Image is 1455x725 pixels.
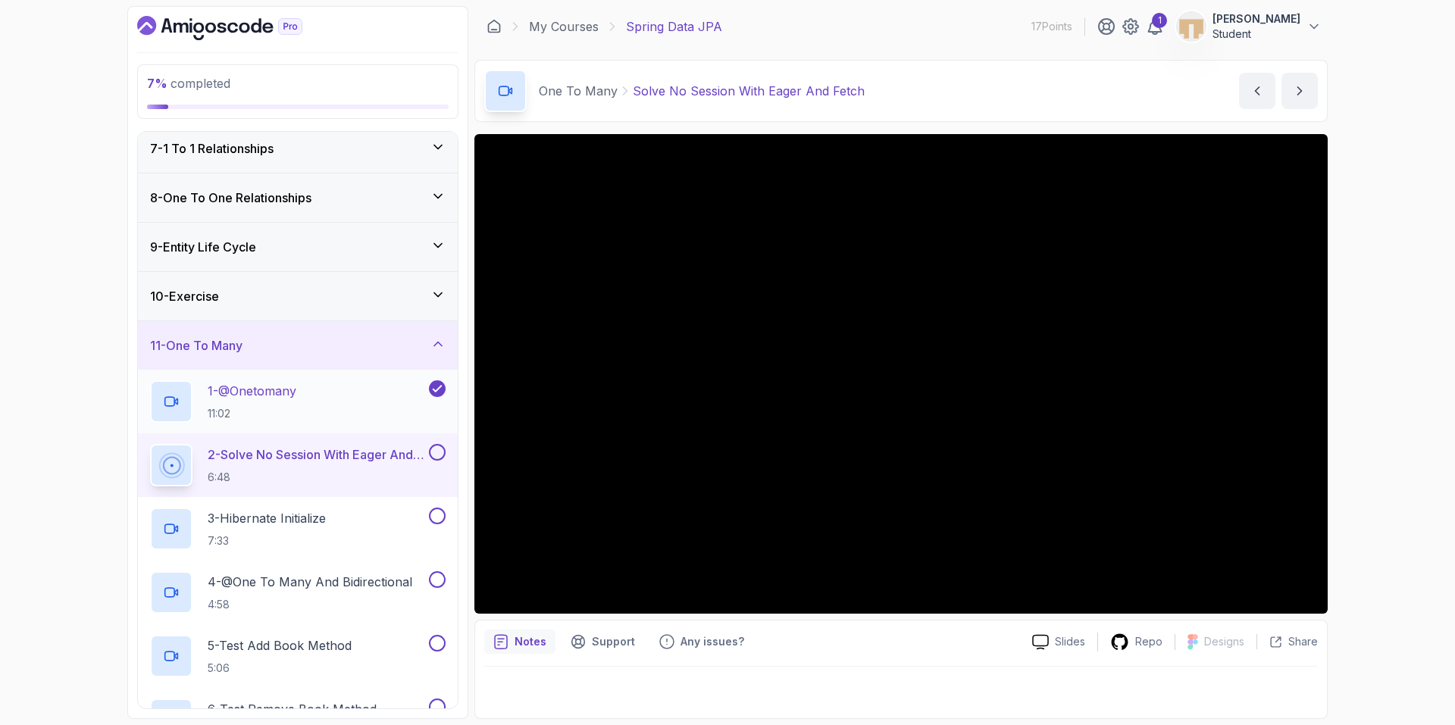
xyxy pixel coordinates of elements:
[487,19,502,34] a: Dashboard
[208,533,326,548] p: 7:33
[150,287,219,305] h3: 10 - Exercise
[515,634,546,649] p: Notes
[150,189,311,207] h3: 8 - One To One Relationships
[1204,634,1244,649] p: Designs
[138,223,458,271] button: 9-Entity Life Cycle
[147,76,167,91] span: 7 %
[474,134,1328,614] iframe: 2 - Solve No Session with Eager and Fetch
[147,76,230,91] span: completed
[626,17,722,36] p: Spring Data JPA
[138,272,458,320] button: 10-Exercise
[138,321,458,370] button: 11-One To Many
[150,336,242,355] h3: 11 - One To Many
[1020,634,1097,650] a: Slides
[208,406,296,421] p: 11:02
[1239,73,1275,109] button: previous content
[1177,12,1206,41] img: user profile image
[150,571,446,614] button: 4-@One To Many And Bidirectional4:58
[1031,19,1072,34] p: 17 Points
[150,444,446,486] button: 2-Solve No Session With Eager And Fetch6:48
[208,382,296,400] p: 1 - @Onetomany
[208,661,352,676] p: 5:06
[150,380,446,423] button: 1-@Onetomany11:02
[1281,73,1318,109] button: next content
[1135,634,1162,649] p: Repo
[150,238,256,256] h3: 9 - Entity Life Cycle
[1256,634,1318,649] button: Share
[150,635,446,677] button: 5-Test Add Book Method5:06
[1212,27,1300,42] p: Student
[208,509,326,527] p: 3 - Hibernate Initialize
[1176,11,1322,42] button: user profile image[PERSON_NAME]Student
[138,124,458,173] button: 7-1 To 1 Relationships
[592,634,635,649] p: Support
[1288,634,1318,649] p: Share
[138,173,458,222] button: 8-One To One Relationships
[529,17,599,36] a: My Courses
[208,445,426,464] p: 2 - Solve No Session With Eager And Fetch
[208,700,377,718] p: 6 - Test Remove Book Method
[150,139,274,158] h3: 7 - 1 To 1 Relationships
[681,634,744,649] p: Any issues?
[1212,11,1300,27] p: [PERSON_NAME]
[1146,17,1164,36] a: 1
[150,508,446,550] button: 3-Hibernate Initialize7:33
[650,630,753,654] button: Feedback button
[484,630,555,654] button: notes button
[539,82,618,100] p: One To Many
[208,597,412,612] p: 4:58
[208,573,412,591] p: 4 - @One To Many And Bidirectional
[208,470,426,485] p: 6:48
[1098,633,1175,652] a: Repo
[208,636,352,655] p: 5 - Test Add Book Method
[562,630,644,654] button: Support button
[137,16,337,40] a: Dashboard
[633,82,865,100] p: Solve No Session With Eager And Fetch
[1055,634,1085,649] p: Slides
[1152,13,1167,28] div: 1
